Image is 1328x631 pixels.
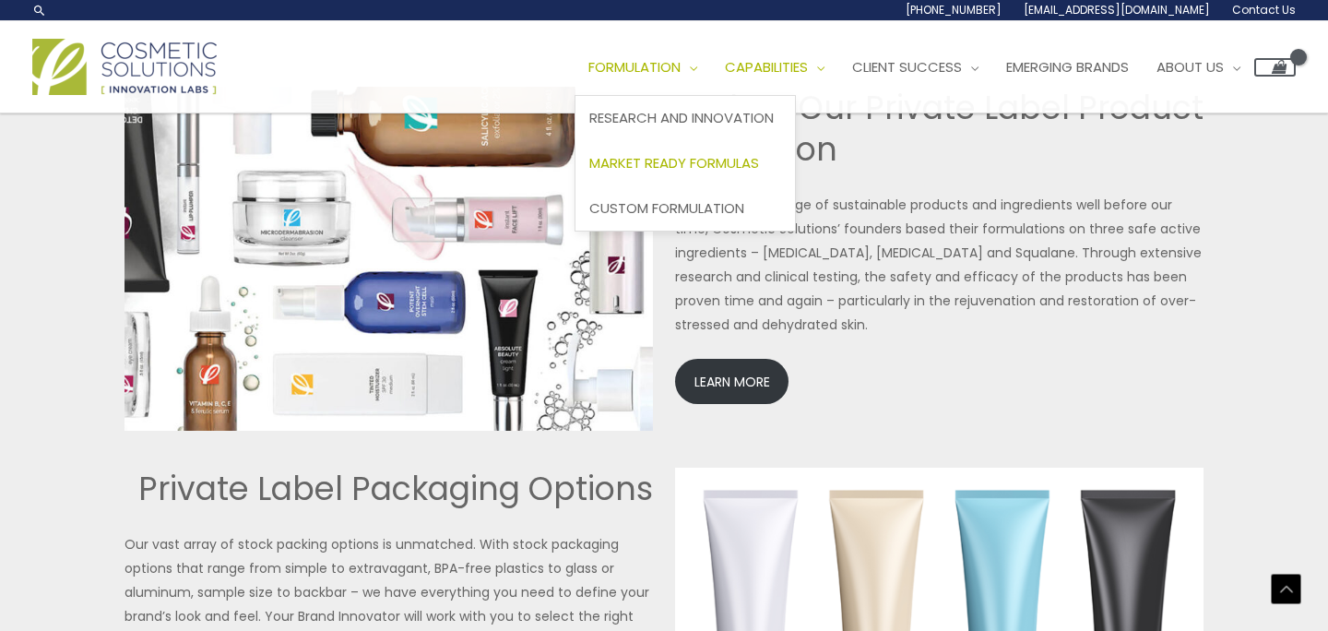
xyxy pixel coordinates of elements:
span: [PHONE_NUMBER] [906,2,1002,18]
span: Custom Formulation [589,198,744,218]
nav: Site Navigation [561,40,1296,95]
a: Custom Formulation [575,185,795,231]
a: Market Ready Formulas [575,141,795,186]
span: Emerging Brands [1006,57,1129,77]
span: Contact Us [1232,2,1296,18]
a: LEARN MORE [675,359,788,404]
a: Formulation [575,40,711,95]
span: Market Ready Formulas [589,153,759,173]
h2: Private Label Packaging Options [125,468,653,510]
span: Capabilities [725,57,808,77]
span: About Us [1156,57,1224,77]
img: Cosmetic Solutions Logo [32,39,217,95]
a: Emerging Brands [992,40,1143,95]
p: On the cutting-edge of sustainable products and ingredients well before our time, Cosmetic Soluti... [675,193,1203,337]
a: Research and Innovation [575,96,795,141]
span: Formulation [588,57,681,77]
span: Research and Innovation [589,108,774,127]
a: Search icon link [32,3,47,18]
a: Client Success [838,40,992,95]
a: Capabilities [711,40,838,95]
a: View Shopping Cart, empty [1254,58,1296,77]
a: About Us [1143,40,1254,95]
h2: Explore Our Private Label Product Collection [675,87,1203,171]
img: Private Label Product Collection Image featuring an assortment of products [125,87,653,431]
span: Client Success [852,57,962,77]
span: [EMAIL_ADDRESS][DOMAIN_NAME] [1024,2,1210,18]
